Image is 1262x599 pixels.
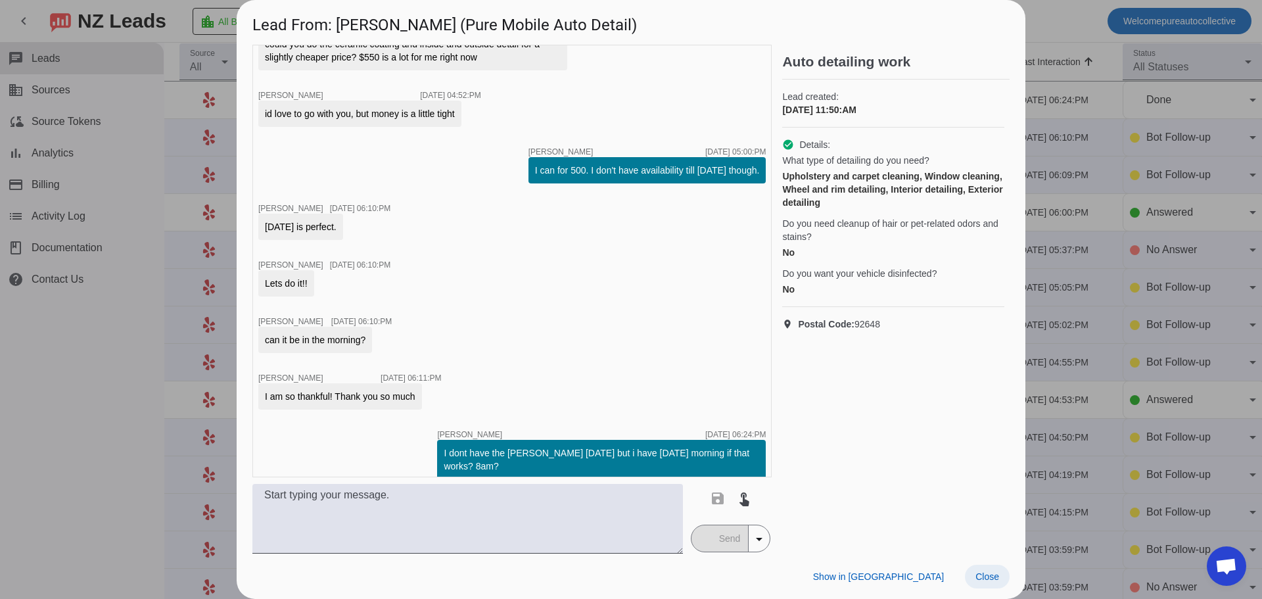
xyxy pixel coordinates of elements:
div: [DATE] 06:11:PM [381,374,441,382]
div: I am so thankful! Thank you so much [265,390,415,403]
div: Open chat [1207,546,1246,586]
div: I dont have the [PERSON_NAME] [DATE] but i have [DATE] morning if that works? 8am? [444,446,759,473]
div: could you do the ceramic coating and inside and outside detail for a slightly cheaper price? $550... [265,37,561,64]
div: [DATE] 06:10:PM [330,204,390,212]
span: [PERSON_NAME] [258,260,323,270]
span: [PERSON_NAME] [528,148,594,156]
div: [DATE] 04:52:PM [420,91,480,99]
mat-icon: touch_app [736,491,752,506]
div: Upholstery and carpet cleaning, Window cleaning, Wheel and rim detailing, Interior detailing, Ext... [782,170,1004,209]
span: What type of detailing do you need? [782,154,929,167]
span: [PERSON_NAME] [258,317,323,326]
button: Show in [GEOGRAPHIC_DATA] [803,565,954,588]
div: can it be in the morning? [265,333,365,347]
div: [DATE] 06:24:PM [705,431,766,439]
span: Lead created: [782,90,1004,103]
div: [DATE] is perfect. [265,220,337,233]
span: Close [975,571,999,582]
span: Do you need cleanup of hair or pet-related odors and stains? [782,217,1004,243]
div: No [782,246,1004,259]
span: [PERSON_NAME] [258,91,323,100]
strong: Postal Code: [798,319,854,329]
span: Do you want your vehicle disinfected? [782,267,937,280]
div: id love to go with you, but money is a little tight [265,107,455,120]
div: [DATE] 11:50:AM [782,103,1004,116]
div: No [782,283,1004,296]
span: [PERSON_NAME] [258,373,323,383]
div: Lets do it!! [265,277,308,290]
span: [PERSON_NAME] [258,204,323,213]
div: [DATE] 06:10:PM [330,261,390,269]
mat-icon: check_circle [782,139,794,151]
div: [DATE] 06:10:PM [331,318,392,325]
h2: Auto detailing work [782,55,1010,68]
button: Close [965,565,1010,588]
span: Show in [GEOGRAPHIC_DATA] [813,571,944,582]
div: I can for 500. I don't have availability till [DATE] though. [535,164,760,177]
span: [PERSON_NAME] [437,431,502,439]
span: 92648 [798,318,880,331]
span: Details: [799,138,830,151]
mat-icon: location_on [782,319,798,329]
div: [DATE] 05:00:PM [705,148,766,156]
mat-icon: arrow_drop_down [751,531,767,547]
